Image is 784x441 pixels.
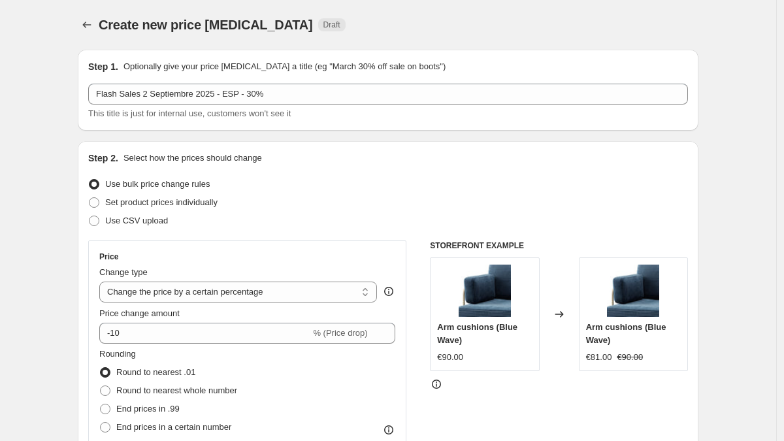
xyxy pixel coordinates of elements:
[116,385,237,395] span: Round to nearest whole number
[323,20,340,30] span: Draft
[99,349,136,359] span: Rounding
[437,322,517,345] span: Arm cushions (Blue Wave)
[88,84,688,105] input: 30% off holiday sale
[105,197,218,207] span: Set product prices individually
[116,422,231,432] span: End prices in a certain number
[116,404,180,414] span: End prices in .99
[459,265,511,317] img: Arm_cushions_4_80x.jpg
[586,322,666,345] span: Arm cushions (Blue Wave)
[607,265,659,317] img: Arm_cushions_4_80x.jpg
[99,252,118,262] h3: Price
[99,18,313,32] span: Create new price [MEDICAL_DATA]
[382,285,395,298] div: help
[88,108,291,118] span: This title is just for internal use, customers won't see it
[99,323,310,344] input: -15
[88,60,118,73] h2: Step 1.
[78,16,96,34] button: Price change jobs
[88,152,118,165] h2: Step 2.
[430,240,688,251] h6: STOREFRONT EXAMPLE
[437,351,463,364] div: €90.00
[313,328,367,338] span: % (Price drop)
[99,308,180,318] span: Price change amount
[123,152,262,165] p: Select how the prices should change
[116,367,195,377] span: Round to nearest .01
[123,60,446,73] p: Optionally give your price [MEDICAL_DATA] a title (eg "March 30% off sale on boots")
[105,179,210,189] span: Use bulk price change rules
[586,351,612,364] div: €81.00
[99,267,148,277] span: Change type
[617,351,643,364] strike: €90.00
[105,216,168,225] span: Use CSV upload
